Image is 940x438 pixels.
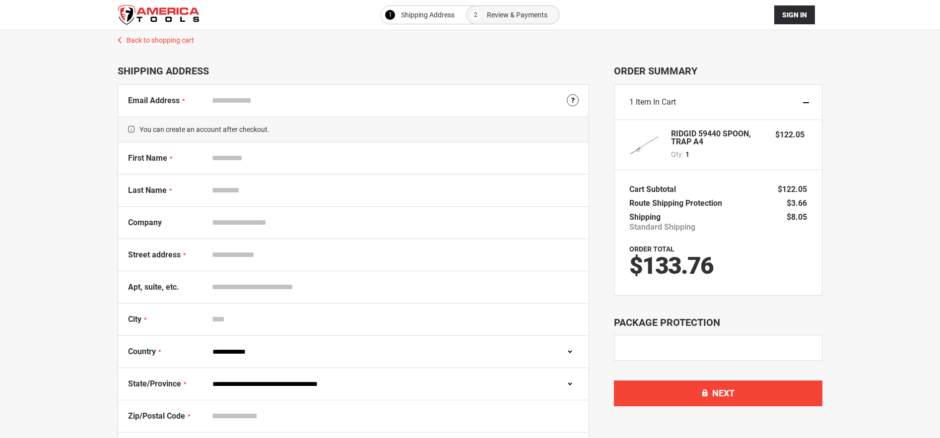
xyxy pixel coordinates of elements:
button: Next [614,380,822,406]
span: Shipping Address [401,9,455,21]
span: Sign In [782,11,807,19]
span: State/Province [128,379,181,388]
span: You can create an account after checkout. [118,117,589,142]
div: Shipping Address [118,65,589,77]
span: City [128,314,141,324]
span: Email Address [128,96,180,105]
span: Apt, suite, etc. [128,282,179,292]
span: Qty [671,150,682,158]
span: First Name [128,153,167,163]
span: 1 [629,97,634,107]
div: Package Protection [614,315,822,330]
th: Cart Subtotal [629,183,681,196]
span: 1 [389,9,392,21]
span: Standard Shipping [629,222,695,232]
button: Sign In [774,5,815,24]
th: Route Shipping Protection [629,196,727,210]
a: store logo [118,5,200,25]
img: RIDGID 59440 SPOON, TRAP A4 [629,130,659,160]
span: $3.66 [787,198,807,208]
span: $133.76 [629,251,713,280]
span: Next [712,388,735,398]
span: Shipping [629,212,661,222]
img: America Tools [118,5,200,25]
span: Last Name [128,186,167,195]
a: Back to shopping cart [108,30,832,45]
span: Order Summary [614,65,822,77]
span: Company [128,218,162,227]
strong: RIDGID 59440 SPOON, TRAP A4 [671,130,765,146]
span: $122.05 [778,185,807,194]
strong: Order Total [629,245,674,253]
span: $8.05 [787,212,807,222]
span: Item in Cart [636,97,676,107]
span: Zip/Postal Code [128,411,185,421]
span: 1 [685,149,689,159]
span: Country [128,347,156,356]
span: $122.05 [775,130,805,139]
span: Review & Payments [487,9,547,21]
span: Street address [128,250,181,259]
span: 2 [474,9,477,21]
